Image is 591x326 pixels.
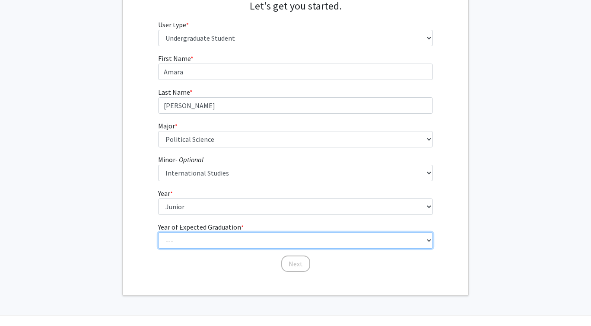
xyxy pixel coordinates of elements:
[158,188,173,198] label: Year
[158,121,178,131] label: Major
[175,155,203,164] i: - Optional
[281,256,310,272] button: Next
[158,222,244,232] label: Year of Expected Graduation
[158,54,191,63] span: First Name
[158,154,203,165] label: Minor
[158,88,190,96] span: Last Name
[6,287,37,320] iframe: Chat
[158,19,189,30] label: User type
